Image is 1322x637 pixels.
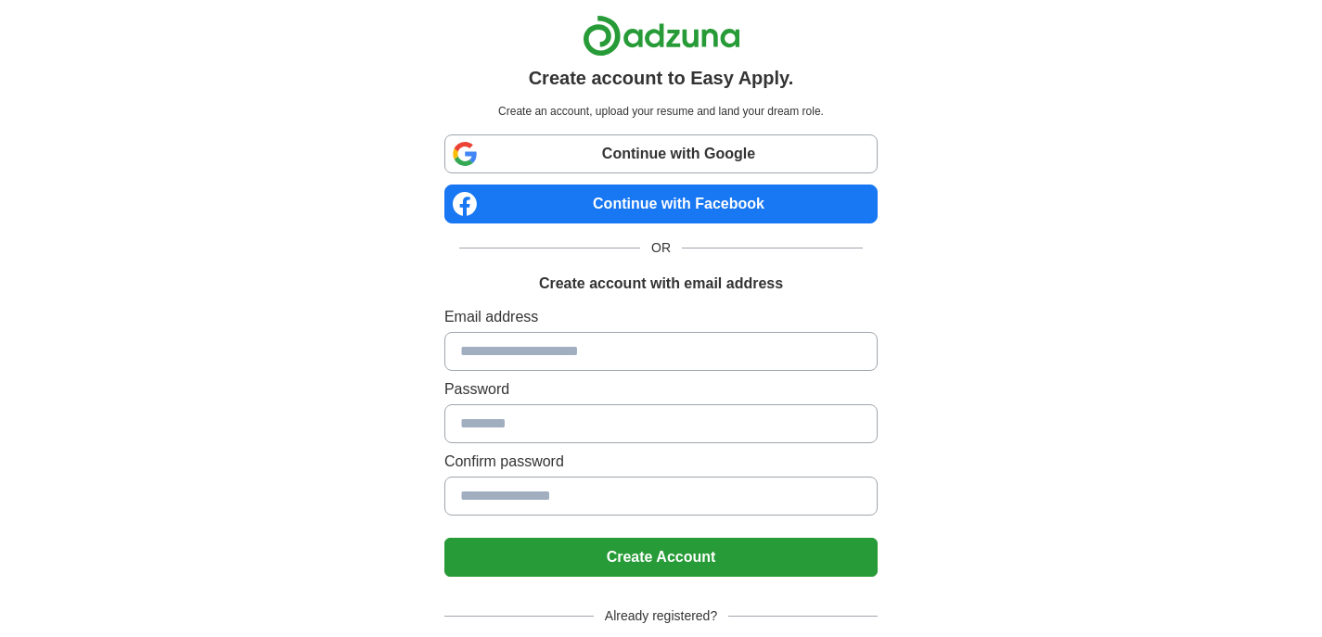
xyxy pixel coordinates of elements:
span: Already registered? [594,606,728,626]
button: Create Account [444,538,878,577]
img: Adzuna logo [583,15,740,57]
a: Continue with Facebook [444,185,878,223]
h1: Create account to Easy Apply. [529,64,794,92]
p: Create an account, upload your resume and land your dream role. [448,103,874,120]
a: Continue with Google [444,134,878,173]
label: Password [444,378,878,401]
span: OR [640,238,682,258]
h1: Create account with email address [539,273,783,295]
label: Email address [444,306,878,328]
label: Confirm password [444,451,878,473]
